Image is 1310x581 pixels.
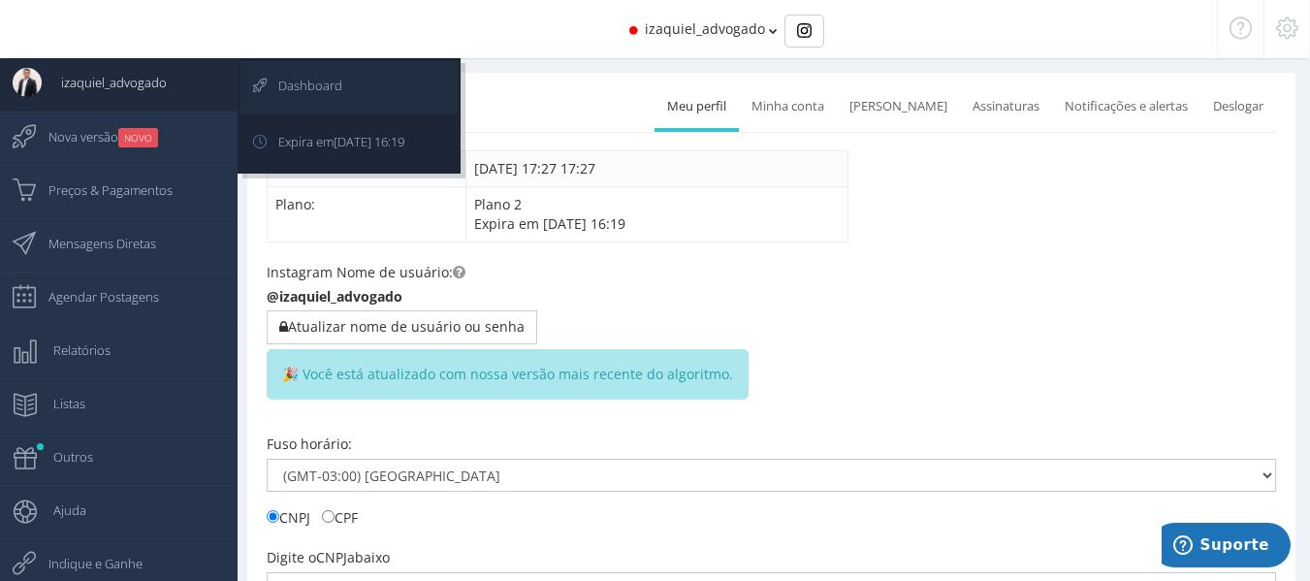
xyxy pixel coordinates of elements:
b: @izaquiel_advogado [267,287,402,306]
img: Instagram_simple_icon.svg [797,23,812,38]
label: Instagram Nome de usuário: [267,263,465,282]
span: Outros [34,433,93,481]
span: Mensagens Diretas [29,219,156,268]
iframe: Abre um widget para que você possa encontrar mais informações [1162,523,1291,571]
label: Fuso horário: [267,435,352,454]
span: 🎉 Você está atualizado com nossa versão mais recente do algoritmo. [267,349,749,400]
span: Plano 2 [474,195,625,233]
span: Preços & Pagamentos [29,166,173,214]
a: Minha conta [739,85,837,128]
input: CPF [322,510,335,523]
span: Relatórios [34,326,111,374]
a: Deslogar [1200,85,1276,128]
div: Basic example [784,15,824,48]
span: Expira em [259,117,404,166]
img: User Image [13,68,42,97]
span: izaquiel_advogado [645,19,765,38]
span: Listas [34,379,85,428]
span: Nova versão [29,113,158,161]
label: Digite o abaixo [267,548,390,567]
a: [PERSON_NAME] [837,85,960,128]
span: izaquiel_advogado [42,58,167,107]
span: Agendar Postagens [29,273,159,321]
a: Assinaturas [960,85,1052,128]
button: Atualizar nome de usuário ou senha [267,310,537,343]
a: Expira em[DATE] 16:19 [240,117,458,171]
small: NOVO [118,128,158,147]
td: [DATE] 17:27 17:27 [465,150,847,186]
span: [DATE] 16:19 [334,133,404,150]
td: Plano: [268,186,466,242]
label: CPF [322,506,358,528]
span: Dashboard [259,61,342,110]
label: CNPJ [267,506,310,528]
span: Ajuda [34,486,86,534]
span: Expira em [DATE] 16:19 [474,214,625,233]
input: CNPJ [267,510,279,523]
span: CNPJ [316,548,347,566]
a: Notificações e alertas [1052,85,1200,128]
a: Dashboard [240,61,458,114]
a: Meu perfil [655,85,739,128]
